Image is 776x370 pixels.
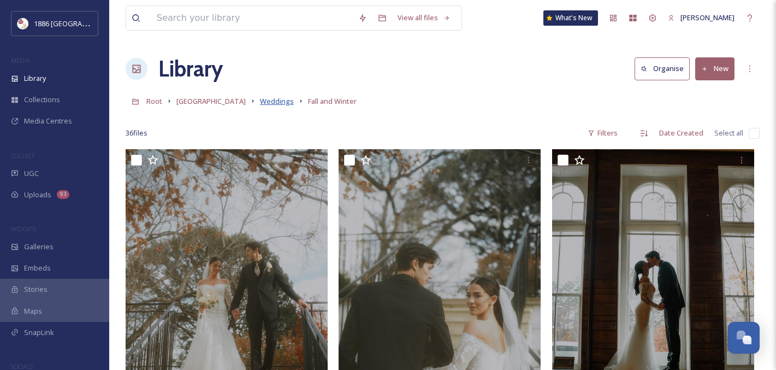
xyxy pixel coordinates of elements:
a: View all files [392,7,456,28]
span: SnapLink [24,327,54,338]
a: Root [146,95,162,108]
span: 36 file s [126,128,147,138]
span: Uploads [24,190,51,200]
a: Weddings [260,95,294,108]
span: Media Centres [24,116,72,126]
span: UGC [24,168,39,179]
div: Date Created [654,122,709,144]
span: Galleries [24,242,54,252]
span: Fall and Winter [308,96,357,106]
span: MEDIA [11,56,30,64]
span: Select all [714,128,743,138]
span: 1886 [GEOGRAPHIC_DATA] [34,18,120,28]
span: [PERSON_NAME] [680,13,734,22]
span: Root [146,96,162,106]
span: Stories [24,284,48,295]
span: COLLECT [11,151,34,160]
div: 93 [57,190,69,199]
span: Collections [24,95,60,105]
span: WIDGETS [11,225,36,233]
a: Fall and Winter [308,95,357,108]
span: [GEOGRAPHIC_DATA] [176,96,246,106]
button: New [695,57,734,80]
a: [PERSON_NAME] [662,7,740,28]
button: Open Chat [728,322,760,354]
span: Maps [24,306,42,316]
img: logos.png [17,18,28,29]
span: Library [24,73,46,84]
div: Filters [582,122,623,144]
a: [GEOGRAPHIC_DATA] [176,95,246,108]
a: What's New [543,10,598,26]
span: Embeds [24,263,51,273]
a: Organise [635,57,695,80]
button: Organise [635,57,690,80]
input: Search your library [151,6,353,30]
a: Library [158,52,223,85]
span: Weddings [260,96,294,106]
